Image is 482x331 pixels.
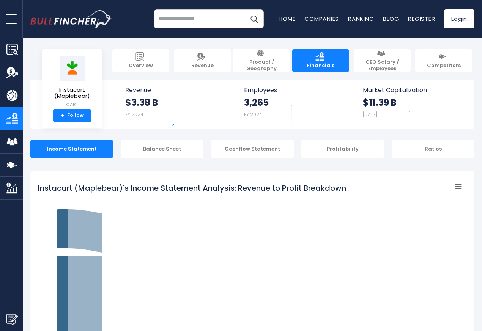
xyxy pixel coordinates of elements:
[118,80,236,129] a: Revenue $3.38 B FY 2024
[125,86,229,94] span: Revenue
[125,97,158,108] strong: $3.38 B
[53,109,91,122] a: +Follow
[237,59,286,72] span: Product / Geography
[245,9,264,28] button: Search
[363,86,466,94] span: Market Capitalization
[444,9,474,28] a: Login
[112,49,169,72] a: Overview
[121,140,203,158] div: Balance Sheet
[38,183,346,193] tspan: Instacart (Maplebear)'s Income Statement Analysis: Revenue to Profit Breakdown
[48,101,96,108] small: CART
[244,111,262,118] small: FY 2024
[415,49,472,72] a: Competitors
[427,63,461,69] span: Competitors
[129,63,153,69] span: Overview
[48,87,96,99] span: Instacart (Maplebear)
[236,80,354,129] a: Employees 3,265 FY 2024
[279,15,295,23] a: Home
[174,49,231,72] a: Revenue
[307,63,334,69] span: Financials
[47,55,97,109] a: Instacart (Maplebear) CART
[392,140,474,158] div: Ratios
[304,15,339,23] a: Companies
[408,15,435,23] a: Register
[30,10,112,28] img: bullfincher logo
[348,15,374,23] a: Ranking
[363,97,397,108] strong: $11.39 B
[244,97,269,108] strong: 3,265
[191,63,214,69] span: Revenue
[233,49,290,72] a: Product / Geography
[358,59,407,72] span: CEO Salary / Employees
[211,140,294,158] div: Cashflow Statement
[30,10,112,28] a: Go to homepage
[383,15,399,23] a: Blog
[354,49,411,72] a: CEO Salary / Employees
[244,86,347,94] span: Employees
[292,49,349,72] a: Financials
[61,112,65,119] strong: +
[301,140,384,158] div: Profitability
[355,80,474,129] a: Market Capitalization $11.39 B [DATE]
[363,111,377,118] small: [DATE]
[125,111,143,118] small: FY 2024
[30,140,113,158] div: Income Statement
